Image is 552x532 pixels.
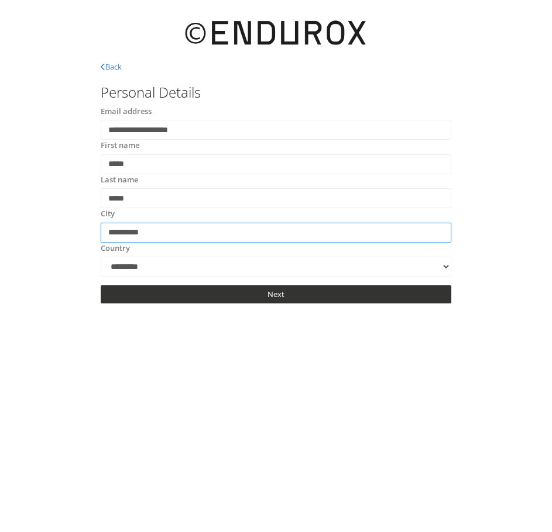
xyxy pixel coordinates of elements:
[183,12,369,56] img: Endurox_Black_Pad_2.png
[101,140,139,151] label: First name
[101,243,130,254] label: Country
[101,61,122,72] a: Back
[101,285,451,303] a: Next
[101,208,115,220] label: City
[101,85,451,100] h3: Personal Details
[101,174,138,186] label: Last name
[101,106,152,118] label: Email address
